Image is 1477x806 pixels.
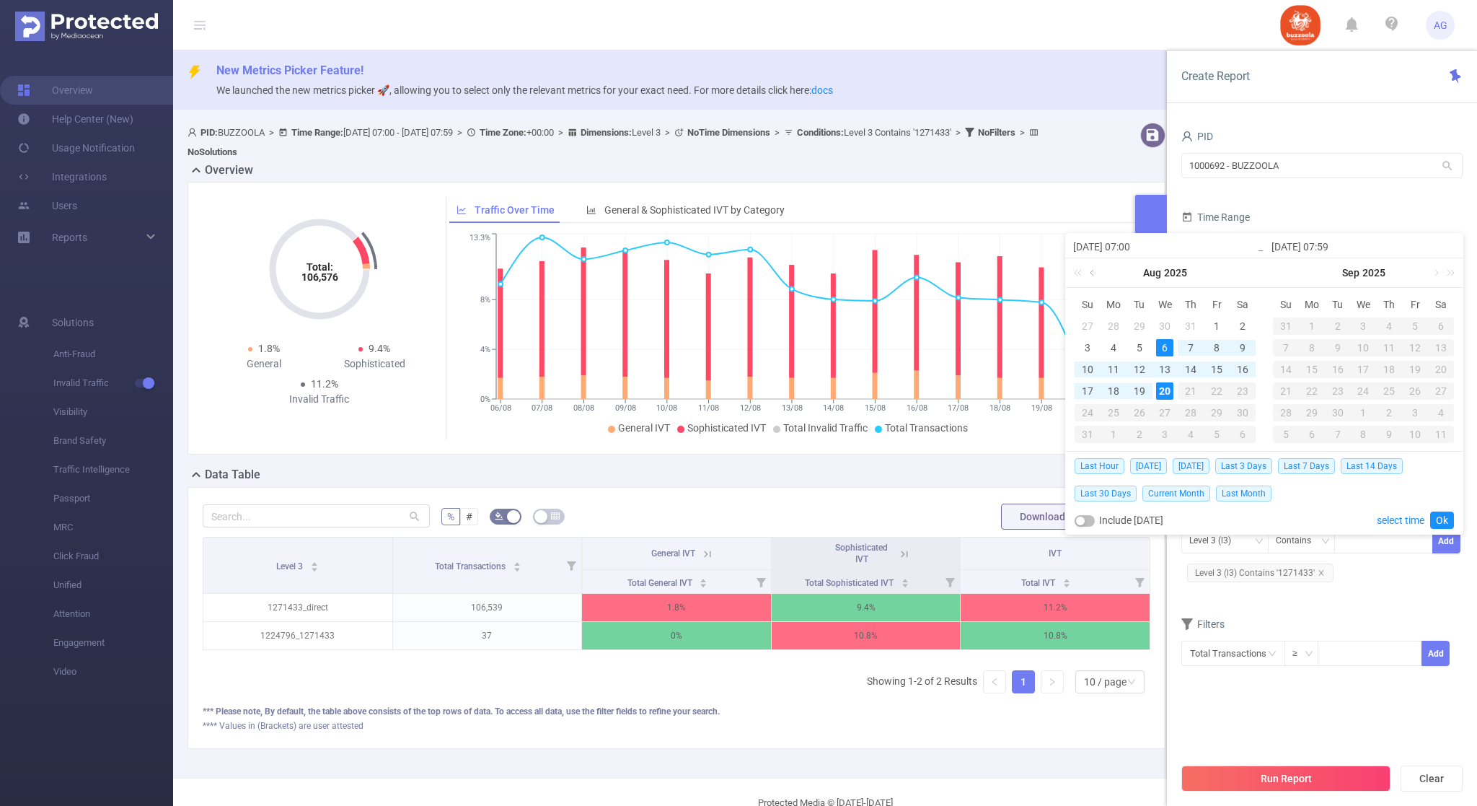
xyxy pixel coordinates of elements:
[52,232,87,243] span: Reports
[17,76,93,105] a: Overview
[1152,424,1178,445] td: September 3, 2025
[1402,298,1428,311] span: Fr
[1351,380,1377,402] td: September 24, 2025
[1273,298,1299,311] span: Su
[1079,361,1096,378] div: 10
[1208,361,1225,378] div: 15
[1299,298,1325,311] span: Mo
[208,356,319,372] div: General
[1351,359,1377,380] td: September 17, 2025
[1421,641,1450,666] button: Add
[1101,380,1127,402] td: August 18, 2025
[1428,339,1454,356] div: 13
[1299,294,1325,315] th: Mon
[216,84,833,96] span: We launched the new metrics picker 🚀, allowing you to select only the relevant metrics for your e...
[1152,359,1178,380] td: August 13, 2025
[1351,424,1377,445] td: October 8, 2025
[948,403,969,413] tspan: 17/08
[1152,315,1178,337] td: July 30, 2025
[1182,317,1199,335] div: 31
[1351,404,1377,421] div: 1
[53,628,173,657] span: Engagement
[17,105,133,133] a: Help Center (New)
[1230,337,1256,359] td: August 9, 2025
[1127,380,1152,402] td: August 19, 2025
[1178,294,1204,315] th: Thu
[53,340,173,369] span: Anti-Fraud
[1204,359,1230,380] td: August 15, 2025
[1189,529,1241,553] div: Level 3 (l3)
[823,403,844,413] tspan: 14/08
[1101,315,1127,337] td: July 28, 2025
[1325,317,1351,335] div: 2
[770,127,784,138] span: >
[1075,315,1101,337] td: July 27, 2025
[1325,361,1351,378] div: 16
[1273,380,1299,402] td: September 21, 2025
[1079,339,1096,356] div: 3
[188,127,1042,157] span: BUZZOOLA [DATE] 07:00 - [DATE] 07:59 +00:00
[1376,317,1402,335] div: 4
[1376,402,1402,424] td: October 2, 2025
[1101,402,1127,424] td: August 25, 2025
[495,512,503,520] i: icon: bg-colors
[53,369,173,398] span: Invalid Traffic
[1152,402,1178,424] td: August 27, 2025
[1101,426,1127,443] div: 1
[1127,402,1152,424] td: August 26, 2025
[1156,361,1173,378] div: 13
[1325,380,1351,402] td: September 23, 2025
[1271,238,1455,255] input: End date
[1434,11,1447,40] span: AG
[53,657,173,686] span: Video
[1075,294,1101,315] th: Sun
[1325,404,1351,421] div: 30
[797,127,844,138] b: Conditions :
[1075,424,1101,445] td: August 31, 2025
[1181,131,1213,142] span: PID
[306,261,332,273] tspan: Total:
[1204,402,1230,424] td: August 29, 2025
[1325,424,1351,445] td: October 7, 2025
[1402,402,1428,424] td: October 3, 2025
[1152,294,1178,315] th: Wed
[1075,298,1101,311] span: Su
[687,422,766,434] span: Sophisticated IVT
[885,422,968,434] span: Total Transactions
[573,403,594,413] tspan: 08/08
[1075,404,1101,421] div: 24
[291,127,343,138] b: Time Range:
[1429,258,1442,287] a: Next month (PageDown)
[480,345,490,354] tspan: 4%
[53,600,173,628] span: Attention
[1152,337,1178,359] td: August 6, 2025
[797,127,951,138] span: Level 3 Contains '1271433'
[17,133,135,162] a: Usage Notification
[1075,380,1101,402] td: August 17, 2025
[1273,424,1299,445] td: October 5, 2025
[1299,382,1325,400] div: 22
[1181,69,1250,83] span: Create Report
[1361,258,1387,287] a: 2025
[1376,424,1402,445] td: October 9, 2025
[1299,337,1325,359] td: September 8, 2025
[1376,382,1402,400] div: 25
[1325,402,1351,424] td: September 30, 2025
[53,426,173,455] span: Brand Safety
[1428,424,1454,445] td: October 11, 2025
[1299,380,1325,402] td: September 22, 2025
[1376,359,1402,380] td: September 18, 2025
[53,484,173,513] span: Passport
[469,234,490,243] tspan: 13.3%
[188,146,237,157] b: No Solutions
[264,392,375,407] div: Invalid Traffic
[1325,382,1351,400] div: 23
[1273,337,1299,359] td: September 7, 2025
[301,271,338,283] tspan: 106,576
[1273,382,1299,400] div: 21
[1101,424,1127,445] td: September 1, 2025
[604,204,785,216] span: General & Sophisticated IVT by Category
[52,308,94,337] span: Solutions
[1178,404,1204,421] div: 28
[1105,382,1122,400] div: 18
